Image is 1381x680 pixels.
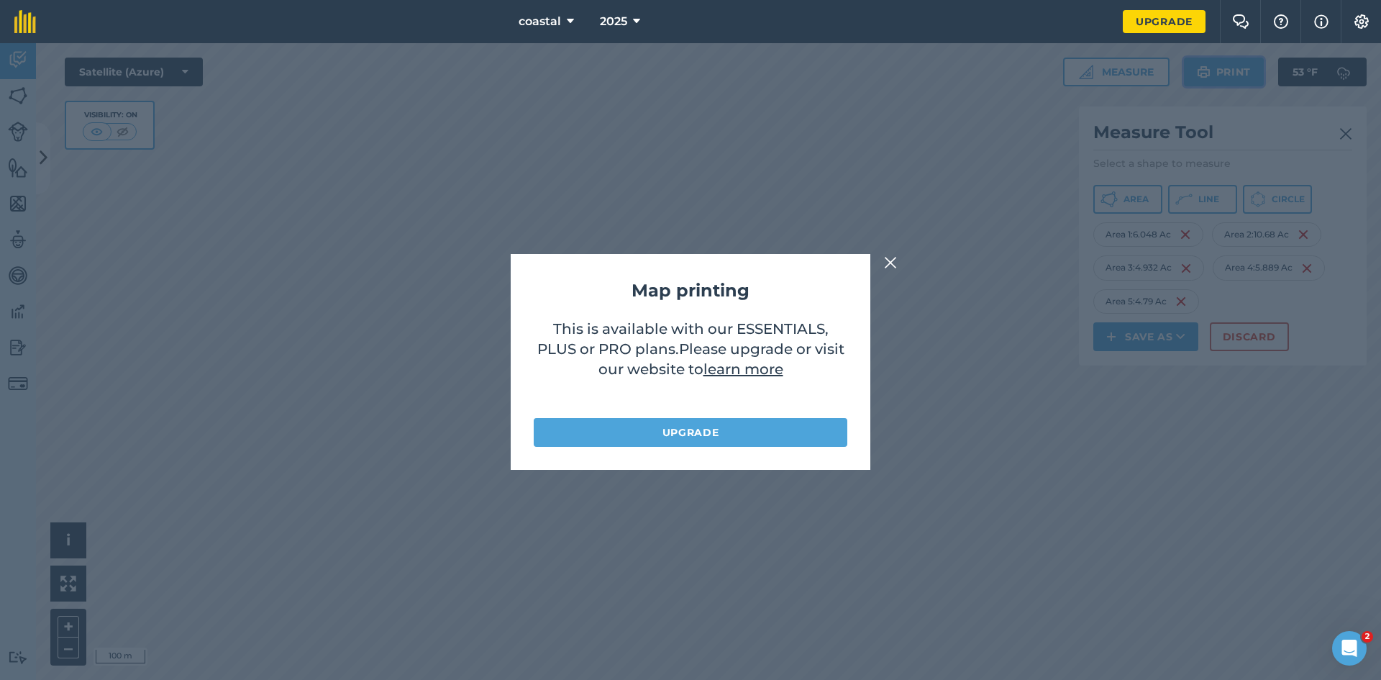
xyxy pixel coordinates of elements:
[884,254,897,271] img: svg+xml;base64,PHN2ZyB4bWxucz0iaHR0cDovL3d3dy53My5vcmcvMjAwMC9zdmciIHdpZHRoPSIyMiIgaGVpZ2h0PSIzMC...
[703,361,783,378] a: learn more
[14,10,36,33] img: fieldmargin Logo
[1314,13,1328,30] img: svg+xml;base64,PHN2ZyB4bWxucz0iaHR0cDovL3d3dy53My5vcmcvMjAwMC9zdmciIHdpZHRoPSIxNyIgaGVpZ2h0PSIxNy...
[1362,631,1373,643] span: 2
[1272,14,1290,29] img: A question mark icon
[600,13,627,30] span: 2025
[1232,14,1249,29] img: Two speech bubbles overlapping with the left bubble in the forefront
[534,418,847,447] a: Upgrade
[598,340,844,378] span: Please upgrade or visit our website to
[534,319,847,404] p: This is available with our ESSENTIALS, PLUS or PRO plans .
[1123,10,1205,33] a: Upgrade
[1332,631,1367,666] iframe: Intercom live chat
[519,13,561,30] span: coastal
[1353,14,1370,29] img: A cog icon
[534,277,847,304] h2: Map printing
